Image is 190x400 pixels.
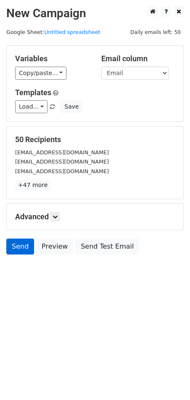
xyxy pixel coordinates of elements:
small: Google Sheet: [6,29,100,35]
a: Templates [15,88,51,97]
h2: New Campaign [6,6,184,21]
iframe: Chat Widget [148,360,190,400]
h5: Variables [15,54,89,63]
a: Daily emails left: 50 [127,29,184,35]
span: Daily emails left: 50 [127,28,184,37]
a: Load... [15,100,47,113]
a: Send Test Email [75,239,139,255]
small: [EMAIL_ADDRESS][DOMAIN_NAME] [15,149,109,156]
small: [EMAIL_ADDRESS][DOMAIN_NAME] [15,158,109,165]
a: +47 more [15,180,50,190]
a: Send [6,239,34,255]
small: [EMAIL_ADDRESS][DOMAIN_NAME] [15,168,109,174]
h5: Advanced [15,212,175,221]
button: Save [61,100,82,113]
h5: 50 Recipients [15,135,175,144]
a: Untitled spreadsheet [44,29,100,35]
a: Preview [36,239,73,255]
h5: Email column [101,54,175,63]
a: Copy/paste... [15,67,66,80]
